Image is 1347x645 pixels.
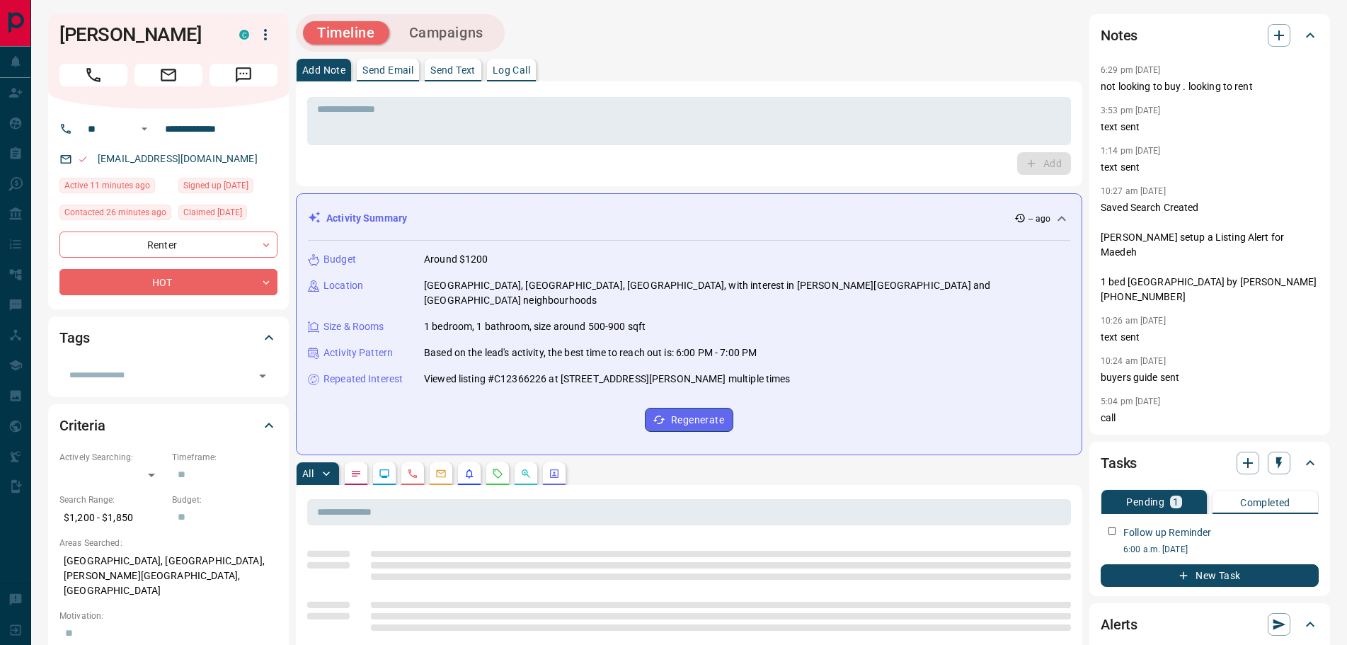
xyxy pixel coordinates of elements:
[1101,24,1137,47] h2: Notes
[1240,498,1290,508] p: Completed
[350,468,362,479] svg: Notes
[1101,452,1137,474] h2: Tasks
[1101,564,1319,587] button: New Task
[362,65,413,75] p: Send Email
[210,64,277,86] span: Message
[59,269,277,295] div: HOT
[59,506,165,530] p: $1,200 - $1,850
[326,211,407,226] p: Activity Summary
[59,205,171,224] div: Sat Sep 13 2025
[323,372,403,387] p: Repeated Interest
[178,205,277,224] div: Tue Mar 11 2025
[323,346,393,360] p: Activity Pattern
[435,468,447,479] svg: Emails
[59,178,171,198] div: Sat Sep 13 2025
[64,178,150,193] span: Active 11 minutes ago
[59,321,277,355] div: Tags
[59,232,277,258] div: Renter
[492,468,503,479] svg: Requests
[1101,607,1319,641] div: Alerts
[59,409,277,443] div: Criteria
[1101,396,1161,406] p: 5:04 pm [DATE]
[1101,160,1319,175] p: text sent
[395,21,498,45] button: Campaigns
[1101,356,1166,366] p: 10:24 am [DATE]
[1101,18,1319,52] div: Notes
[1101,200,1319,304] p: Saved Search Created [PERSON_NAME] setup a Listing Alert for Maedeh 1 bed [GEOGRAPHIC_DATA] by [P...
[239,30,249,40] div: condos.ca
[424,372,791,387] p: Viewed listing #C12366226 at [STREET_ADDRESS][PERSON_NAME] multiple times
[520,468,532,479] svg: Opportunities
[323,319,384,334] p: Size & Rooms
[645,408,733,432] button: Regenerate
[59,414,105,437] h2: Criteria
[183,205,242,219] span: Claimed [DATE]
[98,153,258,164] a: [EMAIL_ADDRESS][DOMAIN_NAME]
[59,493,165,506] p: Search Range:
[134,64,202,86] span: Email
[424,252,488,267] p: Around $1200
[323,252,356,267] p: Budget
[1123,543,1319,556] p: 6:00 a.m. [DATE]
[308,205,1070,232] div: Activity Summary-- ago
[172,451,277,464] p: Timeframe:
[172,493,277,506] p: Budget:
[1101,316,1166,326] p: 10:26 am [DATE]
[183,178,248,193] span: Signed up [DATE]
[59,549,277,603] p: [GEOGRAPHIC_DATA], [GEOGRAPHIC_DATA], [PERSON_NAME][GEOGRAPHIC_DATA], [GEOGRAPHIC_DATA]
[1173,497,1179,507] p: 1
[136,120,153,137] button: Open
[59,23,218,46] h1: [PERSON_NAME]
[59,451,165,464] p: Actively Searching:
[379,468,390,479] svg: Lead Browsing Activity
[59,326,89,349] h2: Tags
[78,154,88,164] svg: Email Valid
[1028,212,1050,225] p: -- ago
[1101,411,1319,426] p: call
[407,468,418,479] svg: Calls
[253,366,273,386] button: Open
[1101,65,1161,75] p: 6:29 pm [DATE]
[64,205,166,219] span: Contacted 26 minutes ago
[323,278,363,293] p: Location
[1101,446,1319,480] div: Tasks
[1101,370,1319,385] p: buyers guide sent
[493,65,530,75] p: Log Call
[424,346,757,360] p: Based on the lead's activity, the best time to reach out is: 6:00 PM - 7:00 PM
[302,65,345,75] p: Add Note
[424,278,1070,308] p: [GEOGRAPHIC_DATA], [GEOGRAPHIC_DATA], [GEOGRAPHIC_DATA], with interest in [PERSON_NAME][GEOGRAPHI...
[430,65,476,75] p: Send Text
[1101,79,1319,94] p: not looking to buy . looking to rent
[303,21,389,45] button: Timeline
[1101,186,1166,196] p: 10:27 am [DATE]
[59,610,277,622] p: Motivation:
[59,64,127,86] span: Call
[1123,525,1211,540] p: Follow up Reminder
[464,468,475,479] svg: Listing Alerts
[1126,497,1164,507] p: Pending
[59,537,277,549] p: Areas Searched:
[549,468,560,479] svg: Agent Actions
[178,178,277,198] div: Sun Aug 11 2024
[424,319,646,334] p: 1 bedroom, 1 bathroom, size around 500-900 sqft
[1101,330,1319,345] p: text sent
[1101,146,1161,156] p: 1:14 pm [DATE]
[1101,120,1319,135] p: text sent
[302,469,314,479] p: All
[1101,613,1137,636] h2: Alerts
[1101,105,1161,115] p: 3:53 pm [DATE]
